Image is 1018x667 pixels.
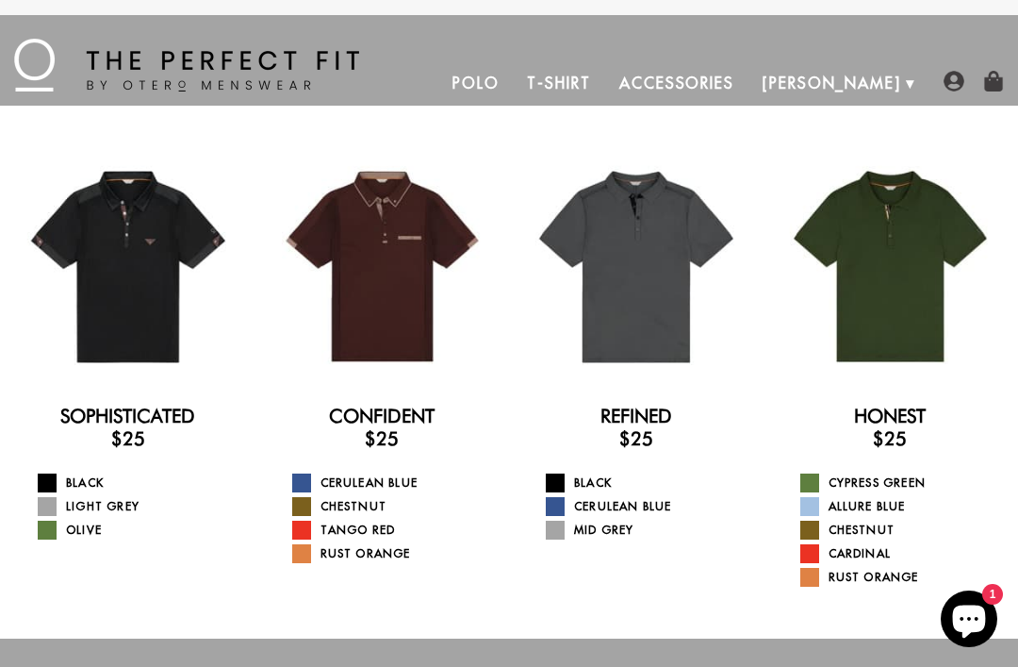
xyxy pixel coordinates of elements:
h3: $25 [269,427,497,450]
a: [PERSON_NAME] [748,60,915,106]
inbox-online-store-chat: Shopify online store chat [935,591,1003,652]
a: Black [38,474,242,492]
h3: $25 [777,427,1005,450]
a: Rust Orange [292,544,497,563]
a: Sophisticated [60,405,195,427]
a: Honest [854,405,926,427]
a: Cerulean Blue [292,474,497,492]
a: Mid Grey [546,521,750,540]
img: The Perfect Fit - by Otero Menswear - Logo [14,39,359,92]
a: Allure Blue [800,497,1005,516]
a: Cardinal [800,544,1005,563]
h3: $25 [14,427,242,450]
a: Confident [329,405,435,427]
img: shopping-bag-icon.png [983,71,1004,92]
a: T-Shirt [513,60,604,106]
a: Refined [600,405,672,427]
h3: $25 [522,427,750,450]
a: Tango Red [292,521,497,540]
a: Chestnut [800,521,1005,540]
a: Accessories [605,60,748,106]
a: Polo [438,60,514,106]
a: Black [546,474,750,492]
a: Light Grey [38,497,242,516]
a: Olive [38,521,242,540]
a: Chestnut [292,497,497,516]
a: Rust Orange [800,568,1005,587]
img: user-account-icon.png [944,71,964,92]
a: Cypress Green [800,474,1005,492]
a: Cerulean Blue [546,497,750,516]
